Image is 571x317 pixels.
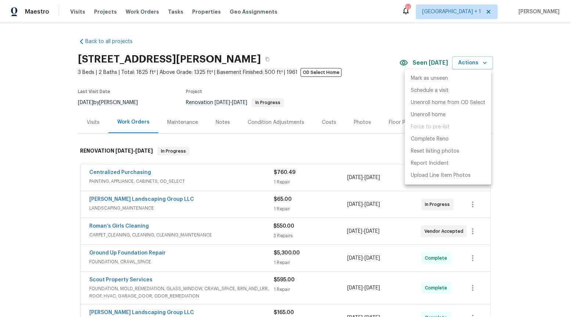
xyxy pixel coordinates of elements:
p: Mark as unseen [411,75,448,82]
p: Unenroll home from OD Select [411,99,485,107]
p: Upload Line Item Photos [411,172,471,179]
p: Unenroll home [411,111,446,119]
p: Reset listing photos [411,147,459,155]
p: Report Incident [411,160,449,167]
p: Schedule a visit [411,87,449,95]
p: Complete Reno [411,135,449,143]
span: Setup visit must be completed before moving home to pre-list [405,121,491,133]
